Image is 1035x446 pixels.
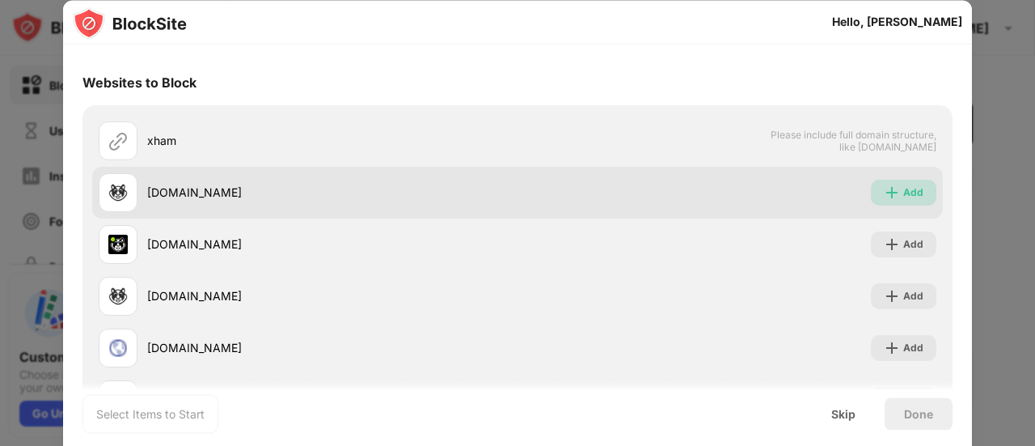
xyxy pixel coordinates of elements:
[108,235,128,254] img: favicons
[903,340,923,356] div: Add
[73,6,187,39] img: logo-blocksite.svg
[108,131,128,151] img: url.svg
[904,407,933,420] div: Done
[147,340,517,357] div: [DOMAIN_NAME]
[147,288,517,305] div: [DOMAIN_NAME]
[82,74,196,91] div: Websites to Block
[96,406,205,422] div: Select Items to Start
[903,288,923,304] div: Add
[903,185,923,201] div: Add
[147,133,517,150] div: xham
[831,407,855,420] div: Skip
[903,236,923,253] div: Add
[147,185,517,202] div: [DOMAIN_NAME]
[832,15,962,28] div: Hello, [PERSON_NAME]
[147,236,517,253] div: [DOMAIN_NAME]
[108,287,128,306] img: favicons
[770,129,936,153] span: Please include full domain structure, like [DOMAIN_NAME]
[108,338,128,358] img: favicons
[108,183,128,202] img: favicons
